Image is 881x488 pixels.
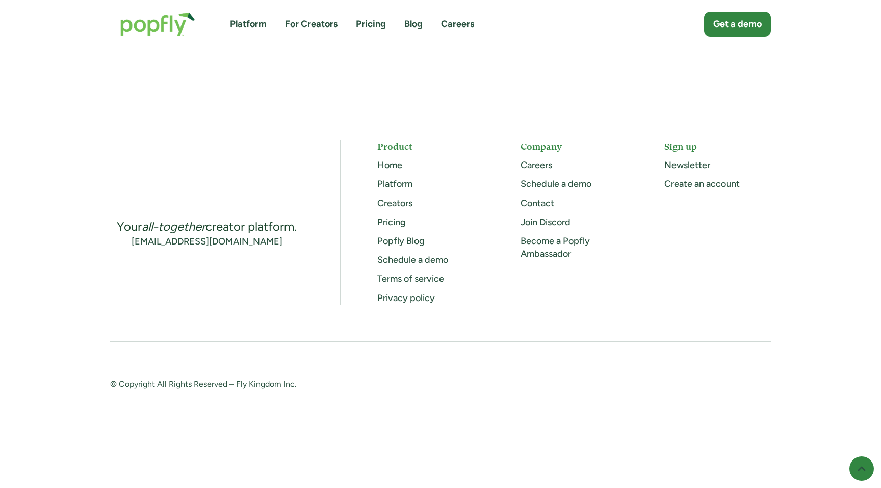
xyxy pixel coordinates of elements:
a: Popfly Blog [377,235,425,247]
a: Privacy policy [377,292,435,304]
h5: Company [521,140,627,153]
em: all-together [142,219,205,234]
a: Pricing [356,18,386,31]
a: Terms of service [377,273,444,284]
div: Your creator platform. [117,219,297,235]
a: Creators [377,198,412,209]
a: Blog [404,18,423,31]
a: Careers [521,159,552,171]
a: Become a Popfly Ambassador [521,235,590,259]
a: Platform [377,178,412,189]
a: home [110,2,205,46]
a: Create an account [664,178,740,189]
a: Platform [230,18,267,31]
h5: Product [377,140,484,153]
a: Join Discord [521,216,571,228]
a: Home [377,159,402,171]
a: Careers [441,18,474,31]
a: Pricing [377,216,406,228]
a: For Creators [285,18,338,31]
div: Get a demo [713,18,762,31]
a: Schedule a demo [521,178,591,189]
a: Get a demo [704,12,771,37]
a: [EMAIL_ADDRESS][DOMAIN_NAME] [132,235,282,248]
a: Contact [521,198,554,209]
h5: Sign up [664,140,771,153]
a: Newsletter [664,159,710,171]
a: Schedule a demo [377,254,448,265]
div: © Copyright All Rights Reserved – Fly Kingdom Inc. [110,378,422,391]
